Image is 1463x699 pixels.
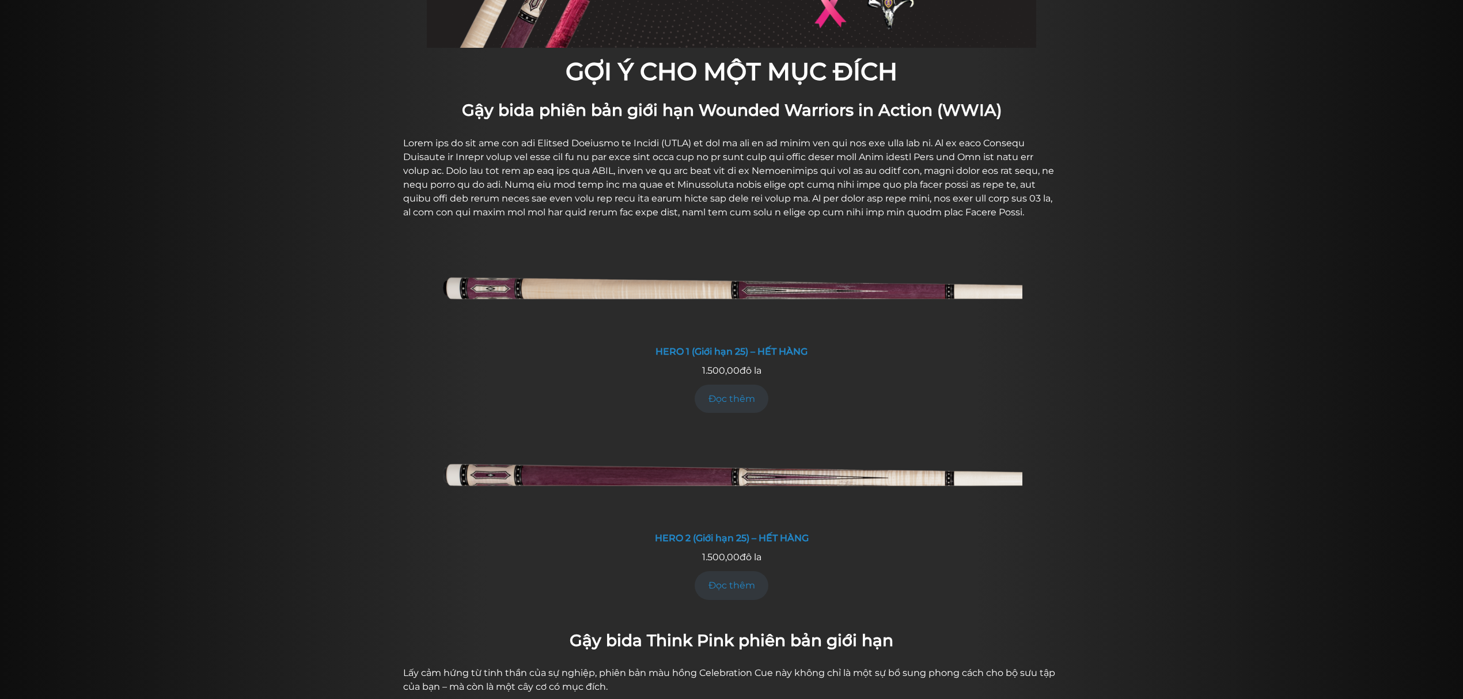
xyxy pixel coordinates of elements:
[740,365,761,376] font: đô la
[702,552,740,563] font: 1.500,00
[403,138,1054,218] font: Lorem ips do sit ame con adi Elitsed Doeiusmo te Incidi (UTLA) et dol ma ali en ad minim ven qui ...
[570,630,893,650] font: Gậy bida Think Pink phiên bản giới hạn
[441,429,1022,526] img: HERO 2 (Giới hạn 25) - HẾT HÀNG
[708,580,755,591] font: Đọc thêm
[695,571,768,599] a: Đọc thêm về “HERO 2 (Giới hạn 25) - HẾT HÀNG”
[655,346,808,357] font: HERO 1 (Giới hạn 25) – HẾT HÀNG
[702,365,740,376] font: 1.500,00
[462,100,1002,120] font: Gậy bida phiên bản giới hạn Wounded Warriors in Action (WWIA)
[566,56,897,86] font: GỢI Ý CHO MỘT MỤC ĐÍCH
[708,393,755,404] font: Đọc thêm
[655,533,809,544] font: HERO 2 (Giới hạn 25) – HẾT HÀNG
[441,242,1022,364] a: HERO 1 (Giới hạn 25) - HẾT HÀNG HERO 1 (Giới hạn 25) – HẾT HÀNG
[740,552,761,563] font: đô la
[441,242,1022,339] img: HERO 1 (Giới hạn 25) - HẾT HÀNG
[403,667,1055,692] font: Lấy cảm hứng từ tinh thần của sự nghiệp, phiên bản màu hồng Celebration Cue này không chỉ là một ...
[695,385,768,413] a: Đọc thêm về “HERO 1 (Giới hạn 25) - HẾT HÀNG”
[441,429,1022,550] a: HERO 2 (Giới hạn 25) - HẾT HÀNG HERO 2 (Giới hạn 25) – HẾT HÀNG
